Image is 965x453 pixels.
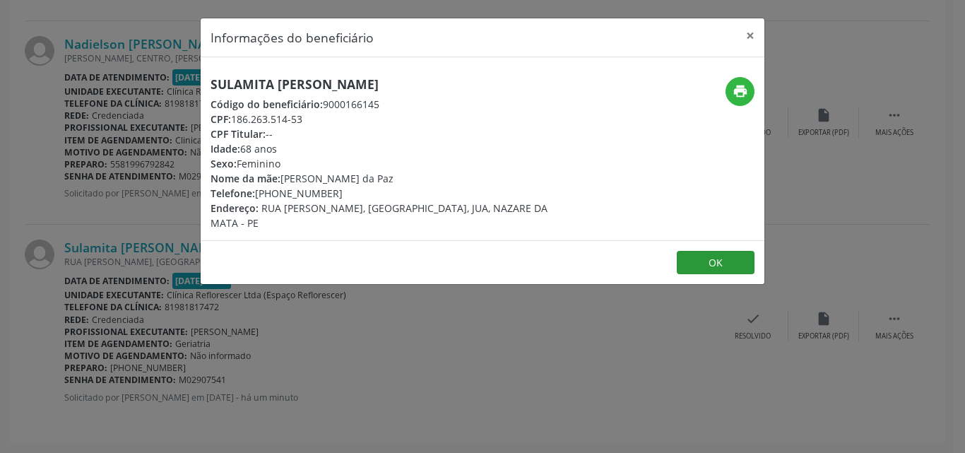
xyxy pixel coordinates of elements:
h5: Informações do beneficiário [211,28,374,47]
div: [PHONE_NUMBER] [211,186,567,201]
span: Sexo: [211,157,237,170]
span: CPF Titular: [211,127,266,141]
span: CPF: [211,112,231,126]
span: Código do beneficiário: [211,98,323,111]
button: Close [736,18,764,53]
i: print [733,83,748,99]
span: Idade: [211,142,240,155]
div: 186.263.514-53 [211,112,567,127]
span: RUA [PERSON_NAME], [GEOGRAPHIC_DATA], JUA, NAZARE DA MATA - PE [211,201,547,230]
button: print [726,77,754,106]
span: Telefone: [211,187,255,200]
div: 9000166145 [211,97,567,112]
div: -- [211,127,567,141]
span: Endereço: [211,201,259,215]
span: Nome da mãe: [211,172,280,185]
div: [PERSON_NAME] da Paz [211,171,567,186]
h5: Sulamita [PERSON_NAME] [211,77,567,92]
div: Feminino [211,156,567,171]
button: OK [677,251,754,275]
div: 68 anos [211,141,567,156]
